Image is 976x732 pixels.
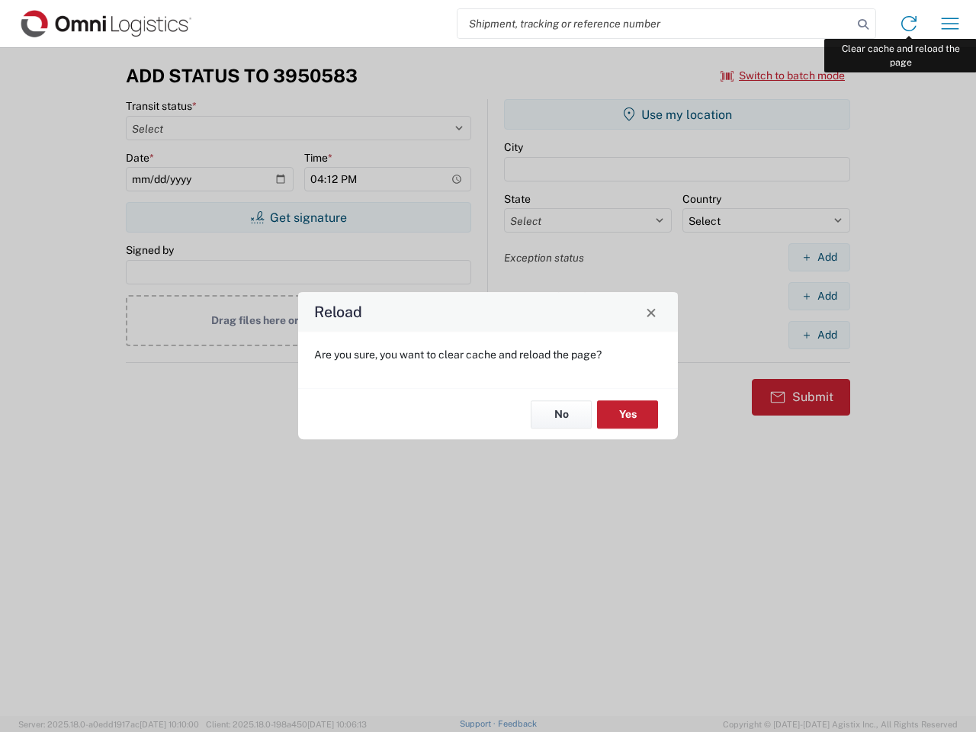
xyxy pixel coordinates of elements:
button: Yes [597,400,658,429]
input: Shipment, tracking or reference number [457,9,852,38]
p: Are you sure, you want to clear cache and reload the page? [314,348,662,361]
h4: Reload [314,301,362,323]
button: Close [640,301,662,323]
button: No [531,400,592,429]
